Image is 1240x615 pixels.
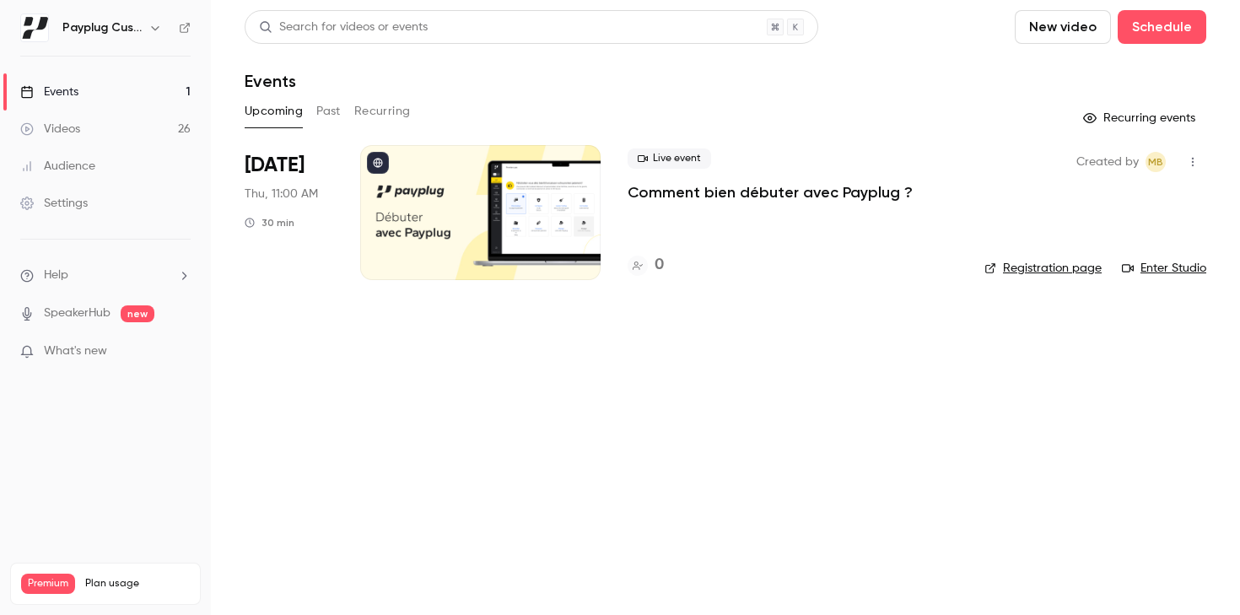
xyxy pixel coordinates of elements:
div: Sep 18 Thu, 11:00 AM (Europe/Paris) [245,145,333,280]
div: Settings [20,195,88,212]
span: What's new [44,343,107,360]
span: Created by [1076,152,1139,172]
button: Schedule [1118,10,1206,44]
div: Search for videos or events [259,19,428,36]
div: Events [20,84,78,100]
div: Videos [20,121,80,138]
span: Marie Bruguera [1146,152,1166,172]
a: Enter Studio [1122,260,1206,277]
a: 0 [628,254,664,277]
span: Live event [628,148,711,169]
li: help-dropdown-opener [20,267,191,284]
button: Past [316,98,341,125]
span: Thu, 11:00 AM [245,186,318,202]
div: Audience [20,158,95,175]
h1: Events [245,71,296,91]
span: [DATE] [245,152,305,179]
a: SpeakerHub [44,305,111,322]
button: New video [1015,10,1111,44]
h6: Payplug Customer Success [62,19,142,36]
button: Upcoming [245,98,303,125]
div: 30 min [245,216,294,229]
a: Comment bien débuter avec Payplug ? [628,182,913,202]
h4: 0 [655,254,664,277]
span: MB [1148,152,1163,172]
button: Recurring [354,98,411,125]
span: Plan usage [85,577,190,591]
img: Payplug Customer Success [21,14,48,41]
iframe: Noticeable Trigger [170,344,191,359]
span: new [121,305,154,322]
span: Help [44,267,68,284]
button: Recurring events [1076,105,1206,132]
a: Registration page [984,260,1102,277]
span: Premium [21,574,75,594]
